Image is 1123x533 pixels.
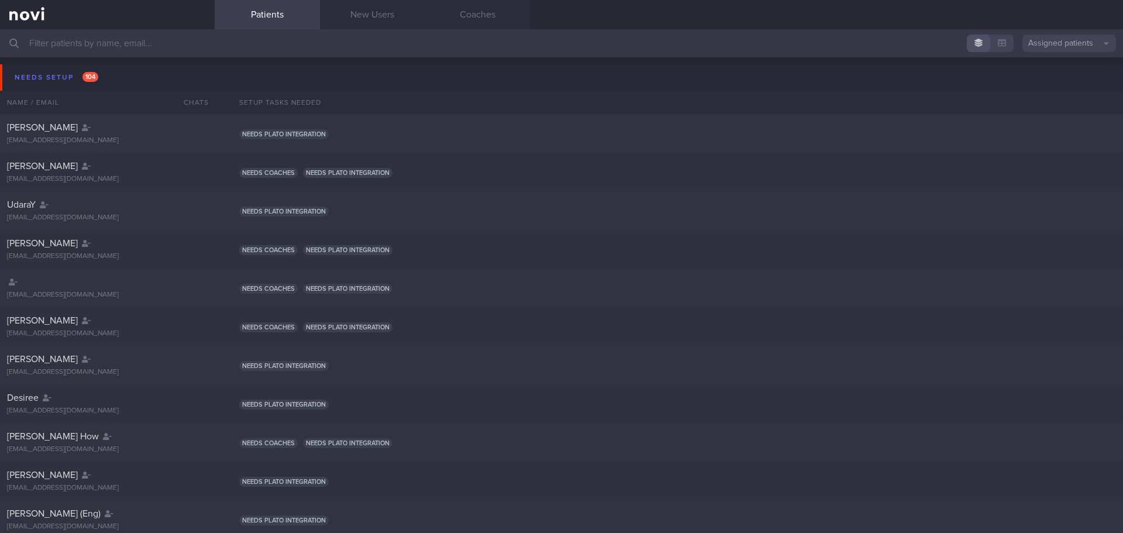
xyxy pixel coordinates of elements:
div: [EMAIL_ADDRESS][DOMAIN_NAME] [7,522,208,531]
span: [PERSON_NAME] [7,123,78,132]
span: Needs coaches [239,245,298,255]
span: Needs plato integration [303,438,392,448]
span: Needs plato integration [239,477,329,487]
span: Needs plato integration [239,361,329,371]
span: Needs plato integration [239,515,329,525]
button: Assigned patients [1022,35,1116,52]
span: Needs coaches [239,322,298,332]
span: Needs plato integration [303,245,392,255]
div: [EMAIL_ADDRESS][DOMAIN_NAME] [7,136,208,145]
span: Desiree [7,393,39,403]
span: Needs coaches [239,284,298,294]
div: [EMAIL_ADDRESS][DOMAIN_NAME] [7,484,208,493]
div: [EMAIL_ADDRESS][DOMAIN_NAME] [7,252,208,261]
span: Needs coaches [239,168,298,178]
span: Needs plato integration [303,322,392,332]
span: [PERSON_NAME] [7,239,78,248]
div: [EMAIL_ADDRESS][DOMAIN_NAME] [7,368,208,377]
span: [PERSON_NAME] (Eng) [7,509,101,518]
span: [PERSON_NAME] [7,355,78,364]
span: [PERSON_NAME] [7,316,78,325]
div: [EMAIL_ADDRESS][DOMAIN_NAME] [7,175,208,184]
div: [EMAIL_ADDRESS][DOMAIN_NAME] [7,214,208,222]
span: [PERSON_NAME] [7,161,78,171]
div: Chats [168,91,215,114]
span: Needs plato integration [239,400,329,410]
div: [EMAIL_ADDRESS][DOMAIN_NAME] [7,291,208,300]
span: [PERSON_NAME] How [7,432,99,441]
span: UdaraY [7,200,36,209]
div: Setup tasks needed [232,91,1123,114]
div: [EMAIL_ADDRESS][DOMAIN_NAME] [7,407,208,415]
span: Needs plato integration [303,284,392,294]
span: 104 [82,72,98,82]
span: Needs plato integration [239,129,329,139]
span: [PERSON_NAME] [7,470,78,480]
div: Needs setup [12,70,101,85]
span: Needs plato integration [239,207,329,216]
div: [EMAIL_ADDRESS][DOMAIN_NAME] [7,445,208,454]
div: [EMAIL_ADDRESS][DOMAIN_NAME] [7,329,208,338]
span: Needs coaches [239,438,298,448]
span: Needs plato integration [303,168,392,178]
